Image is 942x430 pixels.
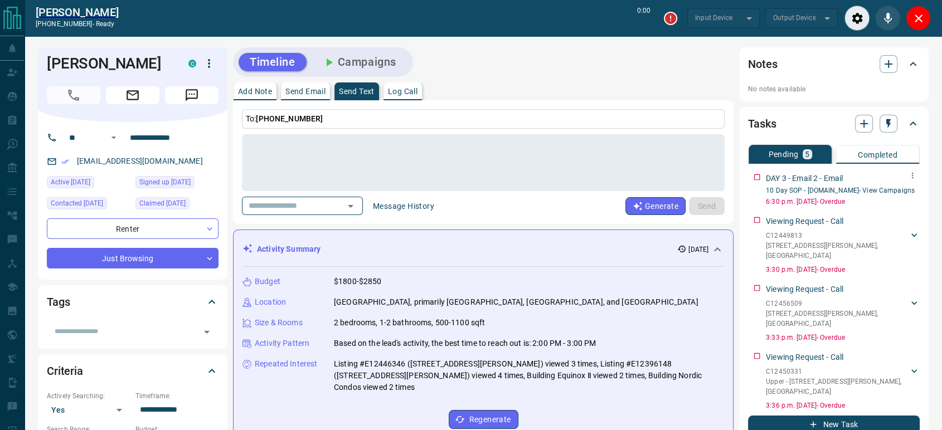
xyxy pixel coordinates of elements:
span: [PHONE_NUMBER] [256,114,323,123]
button: Open [107,131,120,144]
button: Message History [366,197,441,215]
div: condos.ca [188,60,196,67]
h2: Tags [47,293,70,311]
button: Open [199,324,215,340]
div: Audio Settings [844,6,870,31]
p: Viewing Request - Call [766,351,843,363]
button: Campaigns [311,53,407,71]
span: Contacted [DATE] [51,198,103,209]
span: Call [47,86,100,104]
div: Thu Oct 02 2025 [47,197,130,213]
div: C12450331Upper - [STREET_ADDRESS][PERSON_NAME],[GEOGRAPHIC_DATA] [766,364,920,399]
span: Claimed [DATE] [139,198,186,209]
p: 3:33 p.m. [DATE] - Overdue [766,333,920,343]
div: Notes [748,51,920,77]
p: [STREET_ADDRESS][PERSON_NAME] , [GEOGRAPHIC_DATA] [766,241,909,261]
p: DAY 3 - Email 2 - Email [766,173,843,184]
p: Viewing Request - Call [766,216,843,227]
p: Pending [768,150,798,158]
p: Actively Searching: [47,391,130,401]
a: [EMAIL_ADDRESS][DOMAIN_NAME] [77,157,203,165]
div: C12456509[STREET_ADDRESS][PERSON_NAME],[GEOGRAPHIC_DATA] [766,296,920,331]
span: ready [96,20,115,28]
a: 10 Day SOP - [DOMAIN_NAME]- View Campaigns [766,187,915,194]
p: [GEOGRAPHIC_DATA], primarily [GEOGRAPHIC_DATA], [GEOGRAPHIC_DATA], and [GEOGRAPHIC_DATA] [334,296,698,308]
button: Generate [625,197,686,215]
h1: [PERSON_NAME] [47,55,172,72]
p: No notes available [748,84,920,94]
p: 5 [805,150,809,158]
p: Viewing Request - Call [766,284,843,295]
p: 6:30 p.m. [DATE] - Overdue [766,197,920,207]
p: Activity Summary [257,243,321,255]
div: Close [906,6,931,31]
p: 2 bedrooms, 1-2 bathrooms, 500-1100 sqft [334,317,485,329]
div: Mon Oct 13 2025 [47,176,130,192]
p: Activity Pattern [255,338,309,349]
p: [PHONE_NUMBER] - [36,19,119,29]
div: C12449813[STREET_ADDRESS][PERSON_NAME],[GEOGRAPHIC_DATA] [766,228,920,263]
div: Renter [47,218,218,239]
p: Size & Rooms [255,317,303,329]
p: Timeframe: [135,391,218,401]
div: Criteria [47,358,218,384]
p: C12456509 [766,299,909,309]
p: Log Call [388,87,417,95]
span: Active [DATE] [51,177,90,188]
div: Just Browsing [47,248,218,268]
p: Send Email [285,87,326,95]
p: $1800-$2850 [334,276,381,287]
h2: Tasks [748,115,776,133]
a: [PERSON_NAME] [36,6,119,19]
p: C12450331 [766,367,909,377]
p: Location [255,296,286,308]
button: Timeline [239,53,307,71]
div: Thu Oct 02 2025 [135,176,218,192]
p: Budget [255,276,280,287]
button: Open [343,198,358,214]
div: Mute [875,6,900,31]
div: Thu Oct 02 2025 [135,197,218,213]
p: Listing #E12446346 ([STREET_ADDRESS][PERSON_NAME]) viewed 3 times, Listing #E12396148 ([STREET_AD... [334,358,724,393]
span: Message [165,86,218,104]
svg: Email Verified [61,158,69,165]
p: Completed [858,151,897,159]
div: Tasks [748,110,920,137]
p: C12449813 [766,231,909,241]
p: [STREET_ADDRESS][PERSON_NAME] , [GEOGRAPHIC_DATA] [766,309,909,329]
span: Email [106,86,159,104]
p: Based on the lead's activity, the best time to reach out is: 2:00 PM - 3:00 PM [334,338,596,349]
button: Regenerate [449,410,518,429]
p: Repeated Interest [255,358,317,370]
p: 3:30 p.m. [DATE] - Overdue [766,265,920,275]
p: [DATE] [688,245,708,255]
p: Send Text [339,87,375,95]
div: Tags [47,289,218,315]
h2: Criteria [47,362,83,380]
p: Add Note [238,87,272,95]
h2: Notes [748,55,777,73]
p: 0:00 [637,6,650,31]
div: Activity Summary[DATE] [242,239,724,260]
p: To: [242,109,725,129]
span: Signed up [DATE] [139,177,191,188]
p: Upper - [STREET_ADDRESS][PERSON_NAME] , [GEOGRAPHIC_DATA] [766,377,909,397]
div: Yes [47,401,130,419]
